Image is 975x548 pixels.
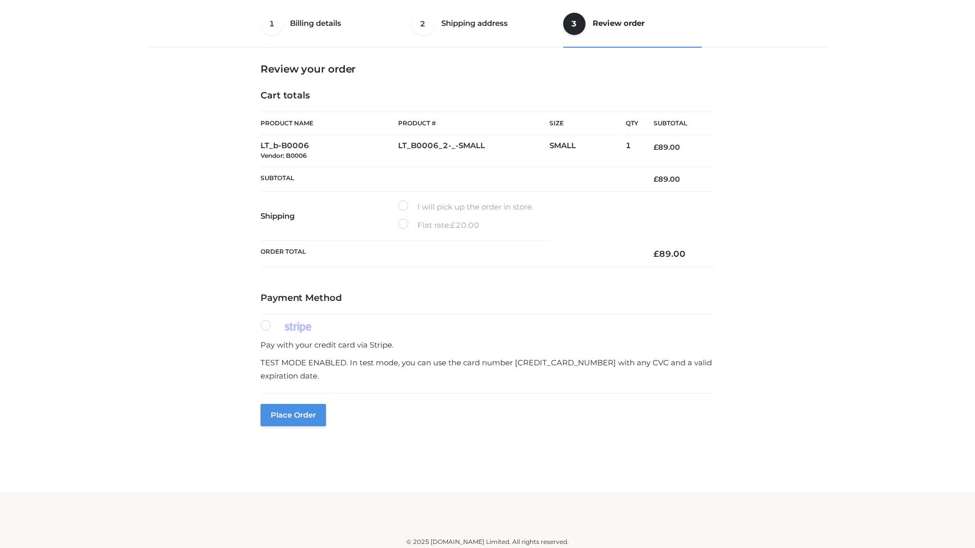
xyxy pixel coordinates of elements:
span: £ [450,220,456,230]
span: £ [654,249,659,259]
td: 1 [626,135,638,167]
th: Subtotal [261,166,638,191]
div: © 2025 [DOMAIN_NAME] Limited. All rights reserved. [151,537,824,547]
label: I will pick up the order in store. [398,200,533,214]
th: Qty [626,112,638,135]
td: LT_B0006_2-_-SMALL [398,135,549,167]
bdi: 89.00 [654,143,680,152]
p: Pay with your credit card via Stripe. [261,338,714,352]
th: Shipping [261,192,398,241]
th: Size [549,112,621,135]
td: LT_b-B0006 [261,135,398,167]
th: Subtotal [638,112,714,135]
p: TEST MODE ENABLED. In test mode, you can use the card number [CREDIT_CARD_NUMBER] with any CVC an... [261,356,714,382]
bdi: 89.00 [654,175,680,184]
th: Product # [398,112,549,135]
small: Vendor: B0006 [261,152,307,159]
th: Product Name [261,112,398,135]
bdi: 20.00 [450,220,479,230]
span: £ [654,143,658,152]
td: SMALL [549,135,626,167]
th: Order Total [261,241,638,267]
button: Place order [261,404,326,426]
bdi: 89.00 [654,249,686,259]
h4: Payment Method [261,293,714,304]
label: Flat rate: [398,219,479,232]
span: £ [654,175,658,184]
h4: Cart totals [261,90,714,101]
h3: Review your order [261,63,714,75]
